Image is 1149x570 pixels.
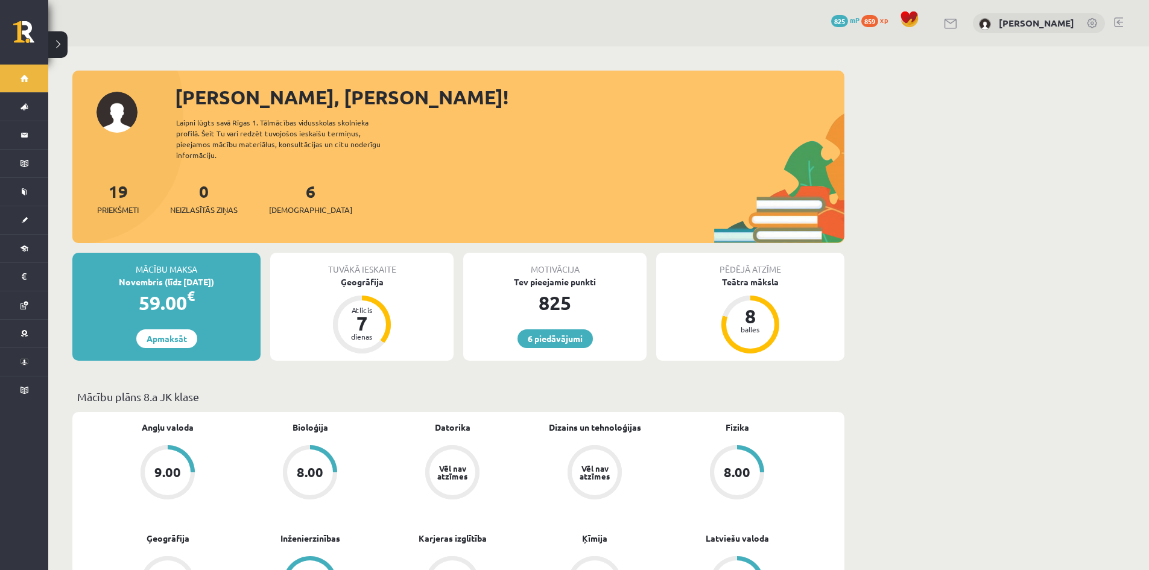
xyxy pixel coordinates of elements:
a: Teātra māksla 8 balles [656,276,844,355]
div: Tev pieejamie punkti [463,276,647,288]
div: 59.00 [72,288,261,317]
div: Atlicis [344,306,380,314]
span: xp [880,15,888,25]
div: Novembris (līdz [DATE]) [72,276,261,288]
a: 9.00 [97,445,239,502]
a: Karjeras izglītība [419,532,487,545]
a: 19Priekšmeti [97,180,139,216]
a: 8.00 [666,445,808,502]
a: Fizika [726,421,749,434]
a: Datorika [435,421,470,434]
a: 859 xp [861,15,894,25]
div: [PERSON_NAME], [PERSON_NAME]! [175,83,844,112]
a: Bioloģija [293,421,328,434]
a: 6 piedāvājumi [518,329,593,348]
a: Apmaksāt [136,329,197,348]
a: Rīgas 1. Tālmācības vidusskola [13,21,48,51]
a: Ģeogrāfija Atlicis 7 dienas [270,276,454,355]
a: Ģeogrāfija [147,532,189,545]
div: Tuvākā ieskaite [270,253,454,276]
a: [PERSON_NAME] [999,17,1074,29]
a: Ķīmija [582,532,607,545]
div: 7 [344,314,380,333]
span: 825 [831,15,848,27]
div: Ģeogrāfija [270,276,454,288]
span: Neizlasītās ziņas [170,204,238,216]
span: 859 [861,15,878,27]
span: [DEMOGRAPHIC_DATA] [269,204,352,216]
span: € [187,287,195,305]
div: 8.00 [724,466,750,479]
p: Mācību plāns 8.a JK klase [77,388,840,405]
a: Vēl nav atzīmes [381,445,524,502]
div: balles [732,326,768,333]
div: Pēdējā atzīme [656,253,844,276]
div: Teātra māksla [656,276,844,288]
a: 0Neizlasītās ziņas [170,180,238,216]
img: Margarita Borsa [979,18,991,30]
a: Vēl nav atzīmes [524,445,666,502]
span: Priekšmeti [97,204,139,216]
div: 8 [732,306,768,326]
a: 6[DEMOGRAPHIC_DATA] [269,180,352,216]
a: Angļu valoda [142,421,194,434]
a: 8.00 [239,445,381,502]
div: Vēl nav atzīmes [435,464,469,480]
div: Vēl nav atzīmes [578,464,612,480]
a: Dizains un tehnoloģijas [549,421,641,434]
div: Laipni lūgts savā Rīgas 1. Tālmācības vidusskolas skolnieka profilā. Šeit Tu vari redzēt tuvojošo... [176,117,402,160]
div: 825 [463,288,647,317]
a: Inženierzinības [280,532,340,545]
span: mP [850,15,859,25]
div: 9.00 [154,466,181,479]
a: Latviešu valoda [706,532,769,545]
div: Mācību maksa [72,253,261,276]
a: 825 mP [831,15,859,25]
div: 8.00 [297,466,323,479]
div: Motivācija [463,253,647,276]
div: dienas [344,333,380,340]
